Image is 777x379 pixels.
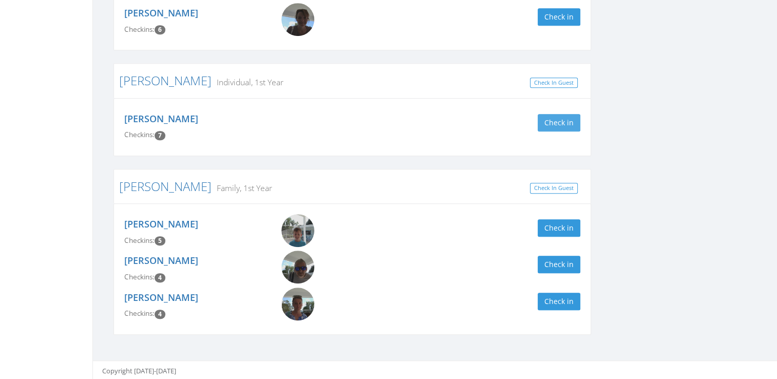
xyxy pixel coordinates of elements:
[124,272,155,281] span: Checkins:
[155,131,165,140] span: Checkin count
[155,273,165,282] span: Checkin count
[124,7,198,19] a: [PERSON_NAME]
[124,309,155,318] span: Checkins:
[530,78,578,88] a: Check In Guest
[281,288,314,320] img: Cristina_Winkler.png
[281,3,314,36] img: Amanda_Lucas.png
[538,219,580,237] button: Check in
[124,25,155,34] span: Checkins:
[538,114,580,131] button: Check in
[124,291,198,304] a: [PERSON_NAME]
[124,236,155,245] span: Checkins:
[124,112,198,125] a: [PERSON_NAME]
[212,182,272,194] small: Family, 1st Year
[538,8,580,26] button: Check in
[530,183,578,194] a: Check In Guest
[155,310,165,319] span: Checkin count
[124,218,198,230] a: [PERSON_NAME]
[119,178,212,195] a: [PERSON_NAME]
[155,236,165,245] span: Checkin count
[281,214,314,247] img: Lucas_Winkler.png
[538,293,580,310] button: Check in
[538,256,580,273] button: Check in
[212,77,283,88] small: Individual, 1st Year
[119,72,212,89] a: [PERSON_NAME]
[155,25,165,34] span: Checkin count
[281,251,314,283] img: Mark_Winkler.png
[124,130,155,139] span: Checkins:
[124,254,198,267] a: [PERSON_NAME]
